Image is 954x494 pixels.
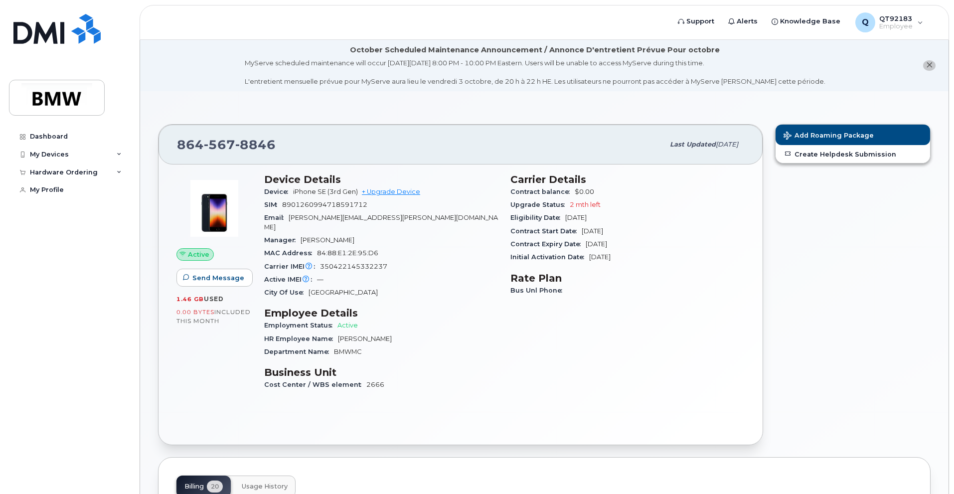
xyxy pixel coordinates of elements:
[586,240,607,248] span: [DATE]
[264,214,289,221] span: Email
[293,188,358,195] span: iPhone SE (3rd Gen)
[923,60,936,71] button: close notification
[204,137,235,152] span: 567
[510,227,582,235] span: Contract Start Date
[204,295,224,303] span: used
[317,249,378,257] span: 84:88:E1:2E:95:D6
[510,201,570,208] span: Upgrade Status
[670,141,716,148] span: Last updated
[510,240,586,248] span: Contract Expiry Date
[235,137,276,152] span: 8846
[264,348,334,355] span: Department Name
[264,249,317,257] span: MAC Address
[366,381,384,388] span: 2666
[582,227,603,235] span: [DATE]
[510,188,575,195] span: Contract balance
[264,307,498,319] h3: Employee Details
[282,201,367,208] span: 8901260994718591712
[192,273,244,283] span: Send Message
[784,132,874,141] span: Add Roaming Package
[338,335,392,342] span: [PERSON_NAME]
[176,308,251,325] span: included this month
[176,296,204,303] span: 1.46 GB
[510,287,567,294] span: Bus Unl Phone
[570,201,601,208] span: 2 mth left
[301,236,354,244] span: [PERSON_NAME]
[176,309,214,316] span: 0.00 Bytes
[264,322,337,329] span: Employment Status
[188,250,209,259] span: Active
[242,483,288,491] span: Usage History
[264,263,320,270] span: Carrier IMEI
[264,173,498,185] h3: Device Details
[575,188,594,195] span: $0.00
[176,269,253,287] button: Send Message
[184,178,244,238] img: image20231002-3703462-1angbar.jpeg
[510,214,565,221] span: Eligibility Date
[362,188,420,195] a: + Upgrade Device
[589,253,611,261] span: [DATE]
[350,45,720,55] div: October Scheduled Maintenance Announcement / Annonce D'entretient Prévue Pour octobre
[264,366,498,378] h3: Business Unit
[245,58,825,86] div: MyServe scheduled maintenance will occur [DATE][DATE] 8:00 PM - 10:00 PM Eastern. Users will be u...
[320,263,387,270] span: 350422145332237
[264,236,301,244] span: Manager
[264,214,498,230] span: [PERSON_NAME][EMAIL_ADDRESS][PERSON_NAME][DOMAIN_NAME]
[264,188,293,195] span: Device
[716,141,738,148] span: [DATE]
[776,125,930,145] button: Add Roaming Package
[337,322,358,329] span: Active
[264,381,366,388] span: Cost Center / WBS element
[510,253,589,261] span: Initial Activation Date
[177,137,276,152] span: 864
[264,335,338,342] span: HR Employee Name
[911,451,947,487] iframe: Messenger Launcher
[264,201,282,208] span: SIM
[776,145,930,163] a: Create Helpdesk Submission
[264,289,309,296] span: City Of Use
[510,272,745,284] h3: Rate Plan
[510,173,745,185] h3: Carrier Details
[317,276,323,283] span: —
[264,276,317,283] span: Active IMEI
[565,214,587,221] span: [DATE]
[309,289,378,296] span: [GEOGRAPHIC_DATA]
[334,348,362,355] span: BMWMC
